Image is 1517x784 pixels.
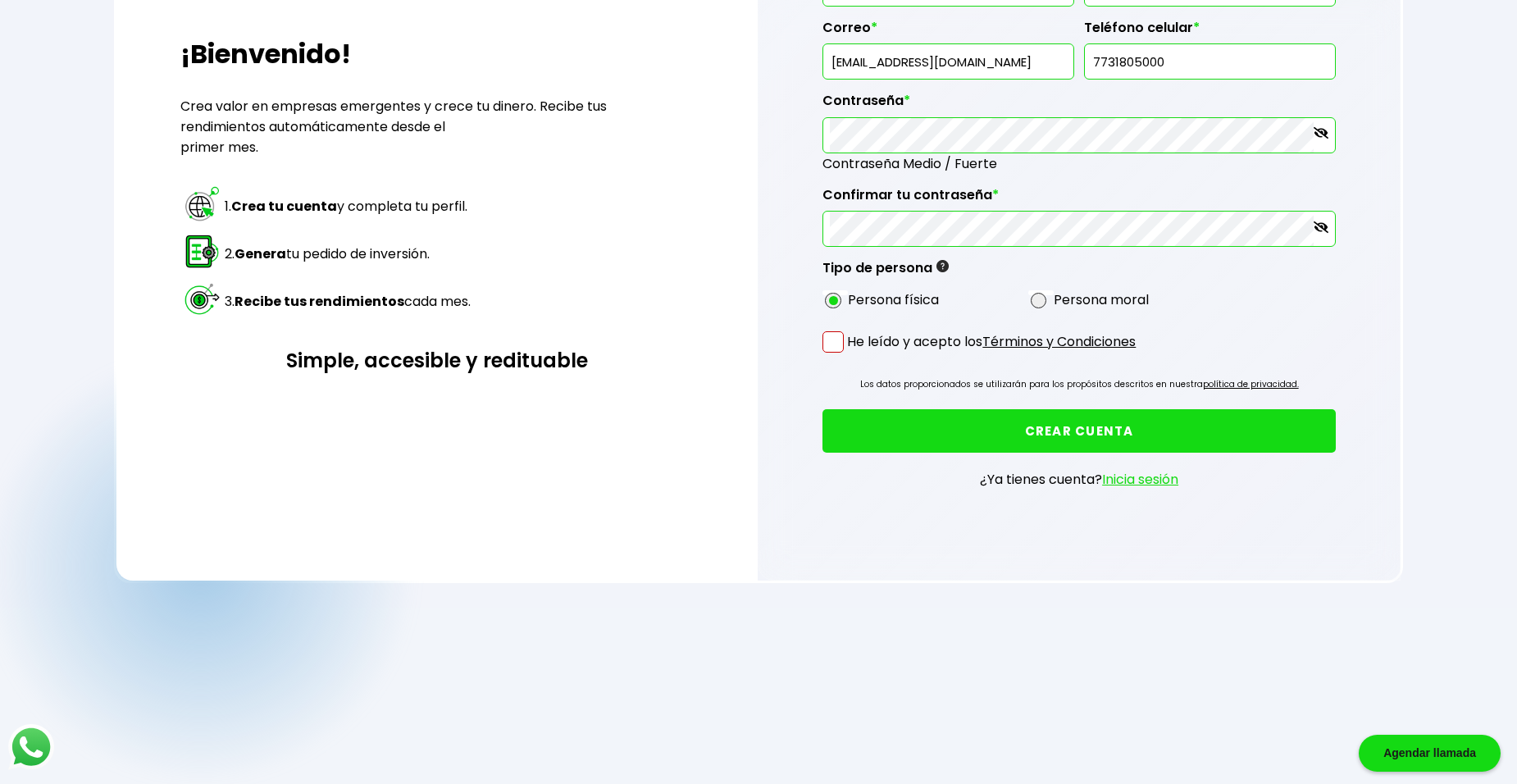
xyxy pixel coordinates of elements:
[822,187,1336,212] label: Confirmar tu contraseña
[183,232,221,271] img: paso 2
[235,292,404,311] strong: Recibe tus rendimientos
[860,376,1299,393] p: Los datos proporcionados se utilizarán para los propósitos descritos en nuestra
[822,260,949,285] label: Tipo de persona
[183,185,221,223] img: paso 1
[1091,44,1328,79] input: 10 dígitos
[980,469,1178,490] p: ¿Ya tienes cuenta?
[1359,735,1501,772] div: Agendar llamada
[822,93,1336,117] label: Contraseña
[180,346,694,375] h3: Simple, accesible y redituable
[822,20,1074,44] label: Correo
[982,332,1136,351] a: Términos y Condiciones
[1203,378,1299,390] a: política de privacidad.
[847,331,1136,352] p: He leído y acepto los
[822,409,1336,453] button: CREAR CUENTA
[1054,289,1149,310] label: Persona moral
[1084,20,1336,44] label: Teléfono celular
[830,44,1067,79] input: inversionista@gmail.com
[180,96,694,157] p: Crea valor en empresas emergentes y crece tu dinero. Recibe tus rendimientos automáticamente desd...
[8,724,54,770] img: logos_whatsapp-icon.242b2217.svg
[231,197,337,216] strong: Crea tu cuenta
[183,280,221,318] img: paso 3
[1102,470,1178,489] a: Inicia sesión
[180,34,694,74] h2: ¡Bienvenido!
[235,244,286,263] strong: Genera
[224,279,471,325] td: 3. cada mes.
[936,260,949,272] img: gfR76cHglkPwleuBLjWdxeZVvX9Wp6JBDmjRYY8JYDQn16A2ICN00zLTgIroGa6qie5tIuWH7V3AapTKqzv+oMZsGfMUqL5JM...
[224,184,471,230] td: 1. y completa tu perfil.
[224,231,471,277] td: 2. tu pedido de inversión.
[822,153,1336,174] span: Contraseña Medio / Fuerte
[848,289,939,310] label: Persona física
